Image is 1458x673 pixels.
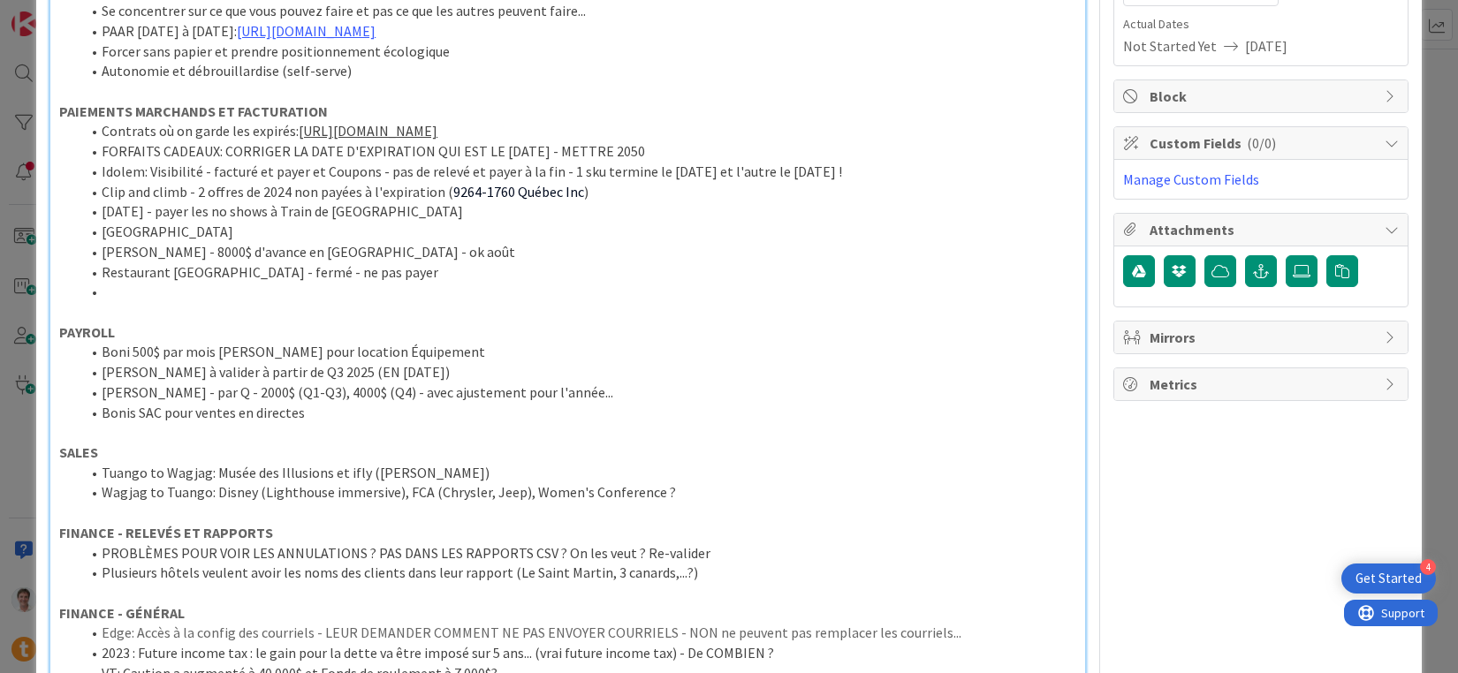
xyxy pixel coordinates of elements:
span: Mirrors [1150,327,1376,348]
div: 4 [1420,559,1436,575]
span: Edge: Accès à la config des courriels - LEUR DEMANDER COMMENT NE PAS ENVOYER COURRIELS - NON ne p... [102,624,961,641]
li: [DATE] - payer les no shows à Train de [GEOGRAPHIC_DATA] [80,201,1076,222]
li: [PERSON_NAME] - par Q - 2000$ (Q1-Q3), 4000$ (Q4) - avec ajustement pour l'année... [80,382,1076,403]
li: PROBLÈMES POUR VOIR LES ANNULATIONS ? PAS DANS LES RAPPORTS CSV ? On les veut ? Re-valider [80,543,1076,563]
strong: SALES [59,443,98,461]
li: Restaurant [GEOGRAPHIC_DATA] - fermé - ne pas payer [80,262,1076,283]
strong: PAYROLL [59,323,115,341]
li: [PERSON_NAME] à valider à partir de Q3 2025 (EN [DATE]) [80,362,1076,382]
span: ( 0/0 ) [1247,134,1276,152]
li: Clip and climb - 2 offres de 2024 non payées à l'expiration ( ) [80,182,1076,202]
div: Open Get Started checklist, remaining modules: 4 [1341,563,1436,594]
span: Block [1150,86,1376,107]
li: [GEOGRAPHIC_DATA] [80,222,1076,242]
li: Idolem: Visibilité - facturé et payer et Coupons - pas de relevé et payer à la fin - 1 sku termin... [80,162,1076,182]
li: Tuango to Wagjag: Musée des Illusions et ifly ([PERSON_NAME]) [80,463,1076,483]
li: Bonis SAC pour ventes en directes [80,403,1076,423]
span: Contrats où on garde les expirés: [102,122,299,140]
li: Se concentrer sur ce que vous pouvez faire et pas ce que les autres peuvent faire... [80,1,1076,21]
li: Autonomie et débrouillardise (self-serve) [80,61,1076,81]
span: Actual Dates [1123,15,1399,34]
li: PAAR [DATE] à [DATE]: [80,21,1076,42]
li: FORFAITS CADEAUX: CORRIGER LA DATE D'EXPIRATION QUI EST LE [DATE] - METTRE 2050 [80,141,1076,162]
span: Metrics [1150,374,1376,395]
li: Plusieurs hôtels veulent avoir les noms des clients dans leur rapport (Le Saint Martin, 3 canards... [80,563,1076,583]
div: Get Started [1355,570,1422,587]
li: Boni 500$ par mois [PERSON_NAME] pour location Équipement [80,342,1076,362]
span: 9264-1760 Québec Inc [453,183,584,200]
span: Attachments [1150,219,1376,240]
a: [URL][DOMAIN_NAME] [237,22,376,40]
li: [PERSON_NAME] - 8000$ d'avance en [GEOGRAPHIC_DATA] - ok août [80,242,1076,262]
span: Custom Fields [1150,132,1376,154]
li: 2023 : Future income tax : le gain pour la dette va être imposé sur 5 ans... (vrai future income ... [80,643,1076,663]
strong: FINANCE - GÉNÉRAL [59,604,185,622]
li: Forcer sans papier et prendre positionnement écologique [80,42,1076,62]
strong: FINANCE - RELEVÉS ET RAPPORTS [59,524,273,541]
span: [DATE] [1245,35,1287,57]
a: Manage Custom Fields [1123,170,1259,188]
a: [URL][DOMAIN_NAME] [299,122,437,140]
li: Wagjag to Tuango: Disney (Lighthouse immersive), FCA (Chrysler, Jeep), Women's Conference ? [80,482,1076,503]
span: Support [37,3,80,24]
strong: PAIEMENTS MARCHANDS ET FACTURATION [59,102,328,120]
span: Not Started Yet [1123,35,1217,57]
